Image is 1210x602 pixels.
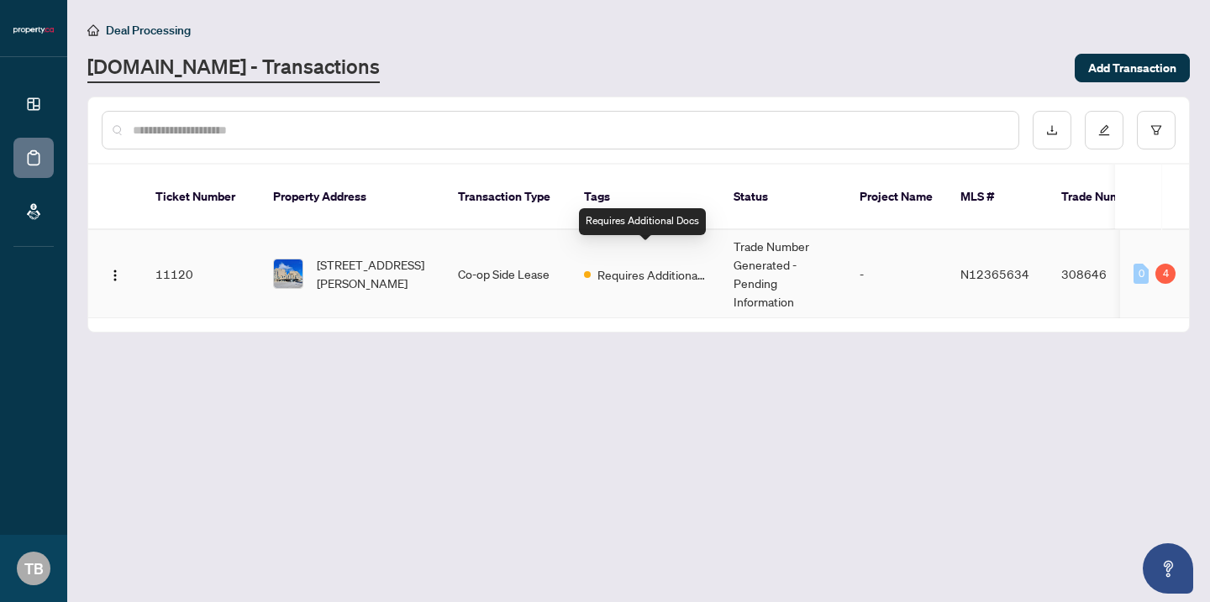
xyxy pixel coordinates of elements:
[1048,165,1165,230] th: Trade Number
[1088,55,1176,81] span: Add Transaction
[1085,111,1123,149] button: edit
[846,165,947,230] th: Project Name
[274,259,302,288] img: thumbnail-img
[1098,124,1110,136] span: edit
[317,255,431,292] span: [STREET_ADDRESS][PERSON_NAME]
[571,165,720,230] th: Tags
[445,230,571,318] td: Co-op Side Lease
[13,25,54,35] img: logo
[87,53,380,83] a: [DOMAIN_NAME] - Transactions
[1075,54,1190,82] button: Add Transaction
[102,260,129,287] button: Logo
[1137,111,1176,149] button: filter
[142,230,260,318] td: 11120
[960,266,1029,281] span: N12365634
[720,165,846,230] th: Status
[1143,543,1193,594] button: Open asap
[1134,264,1149,284] div: 0
[947,165,1048,230] th: MLS #
[87,24,99,36] span: home
[1048,230,1165,318] td: 308646
[260,165,445,230] th: Property Address
[720,230,846,318] td: Trade Number Generated - Pending Information
[1155,264,1176,284] div: 4
[846,230,947,318] td: -
[579,208,706,235] div: Requires Additional Docs
[597,265,707,284] span: Requires Additional Docs
[108,269,122,282] img: Logo
[24,557,44,580] span: TB
[1033,111,1071,149] button: download
[142,165,260,230] th: Ticket Number
[106,23,191,38] span: Deal Processing
[1150,124,1162,136] span: filter
[445,165,571,230] th: Transaction Type
[1046,124,1058,136] span: download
